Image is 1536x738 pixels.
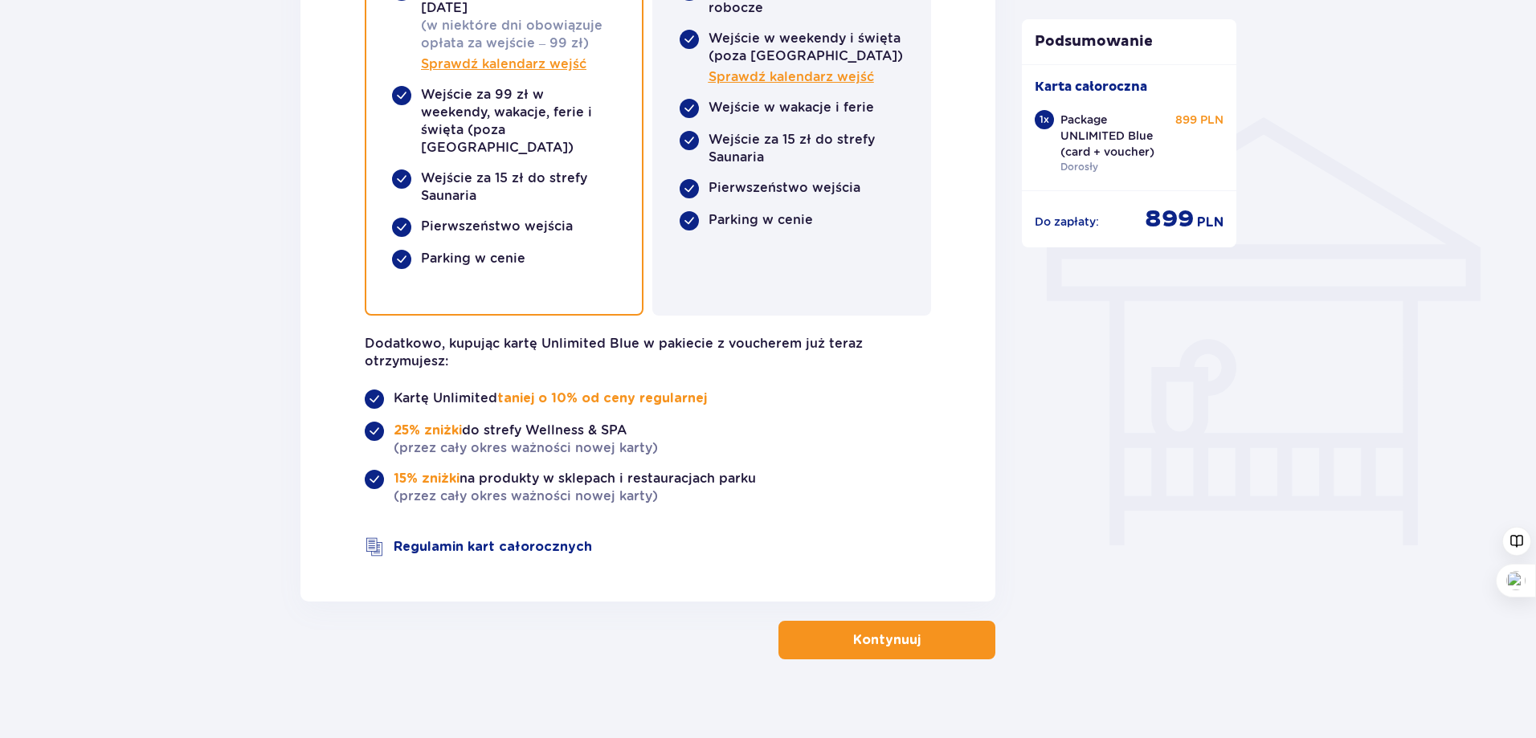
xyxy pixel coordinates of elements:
p: Wejście za 99 zł w weekendy, wakacje, ferie i święta (poza [GEOGRAPHIC_DATA]) [421,86,616,157]
img: roundedCheckBlue.4a3460b82ef5fd2642f707f390782c34.svg [392,169,411,189]
p: Wejście w wakacje i ferie [709,99,874,116]
img: roundedCheckBlue.4a3460b82ef5fd2642f707f390782c34.svg [365,422,384,441]
div: 1 x [1035,110,1054,129]
p: na produkty w sklepach i restauracjach parku [394,470,756,505]
strong: 15% zniżki [394,472,460,485]
p: Kontynuuj [853,631,921,649]
img: roundedCheckBlue.4a3460b82ef5fd2642f707f390782c34.svg [680,30,699,49]
p: Parking w cenie [421,250,525,267]
p: (w niektóre dni obowiązuje opłata za wejście – 99 zł) [421,17,616,52]
p: 899 [1145,204,1194,234]
p: PLN [1197,214,1223,231]
img: roundedCheckBlue.4a3460b82ef5fd2642f707f390782c34.svg [680,179,699,198]
a: Sprawdź kalendarz wejść [421,55,586,73]
p: (przez cały okres ważności nowej karty) [394,487,756,505]
p: Dodatkowo, kupując kartę Unlimited Blue w pakiecie z voucherem już teraz otrzymujesz: [365,335,931,370]
a: Regulamin kart całorocznych [394,538,592,556]
p: do strefy Wellness & SPA [394,422,658,457]
p: Podsumowanie [1022,32,1237,51]
strong: taniej o 10% od ceny regularnej [497,392,707,405]
a: Sprawdź kalendarz wejść [709,68,874,86]
img: roundedCheckBlue.4a3460b82ef5fd2642f707f390782c34.svg [680,211,699,230]
p: 899 PLN [1175,112,1223,128]
img: roundedCheckBlue.4a3460b82ef5fd2642f707f390782c34.svg [680,131,699,150]
p: Wejście za 15 zł do strefy Saunaria [709,131,904,166]
p: Parking w cenie [709,211,813,229]
p: Package UNLIMITED Blue (card + voucher) [1060,112,1171,160]
p: (przez cały okres ważności nowej karty) [394,439,658,457]
p: Dorosły [1060,160,1098,174]
img: roundedCheckBlue.4a3460b82ef5fd2642f707f390782c34.svg [392,86,411,105]
strong: 25% zniżki [394,424,462,437]
p: Pierwszeństwo wejścia [709,179,860,197]
img: roundedCheckBlue.4a3460b82ef5fd2642f707f390782c34.svg [392,218,411,237]
img: roundedCheckBlue.4a3460b82ef5fd2642f707f390782c34.svg [680,99,699,118]
img: roundedCheckBlue.4a3460b82ef5fd2642f707f390782c34.svg [392,250,411,269]
p: Wejście w weekendy i święta (poza [GEOGRAPHIC_DATA]) [709,30,904,65]
p: Kartę Unlimited [394,389,707,407]
img: roundedCheckBlue.4a3460b82ef5fd2642f707f390782c34.svg [365,470,384,489]
p: Do zapłaty : [1035,214,1099,230]
img: roundedCheckBlue.4a3460b82ef5fd2642f707f390782c34.svg [365,389,384,409]
p: Karta całoroczna [1035,78,1147,96]
p: Pierwszeństwo wejścia [421,218,573,235]
button: Kontynuuj [778,621,995,659]
p: Wejście za 15 zł do strefy Saunaria [421,169,616,205]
